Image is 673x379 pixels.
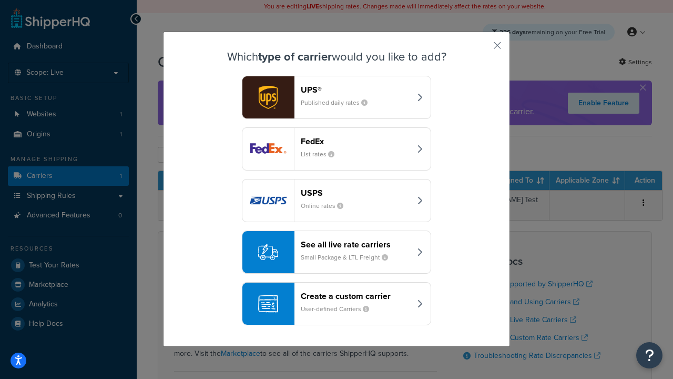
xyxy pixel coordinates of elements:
header: USPS [301,188,411,198]
strong: type of carrier [258,48,332,65]
img: usps logo [242,179,294,222]
button: Create a custom carrierUser-defined Carriers [242,282,431,325]
header: See all live rate carriers [301,240,411,250]
small: List rates [301,149,343,159]
img: icon-carrier-liverate-becf4550.svg [258,242,278,262]
img: ups logo [242,76,294,118]
button: Open Resource Center [636,342,662,368]
img: icon-carrier-custom-c93b8a24.svg [258,294,278,314]
header: FedEx [301,136,411,146]
small: Small Package & LTL Freight [301,253,396,262]
small: Published daily rates [301,98,376,107]
button: fedEx logoFedExList rates [242,127,431,171]
header: UPS® [301,85,411,95]
img: fedEx logo [242,128,294,170]
small: User-defined Carriers [301,304,378,314]
small: Online rates [301,201,352,211]
button: ups logoUPS®Published daily rates [242,76,431,119]
h3: Which would you like to add? [190,51,483,63]
header: Create a custom carrier [301,291,411,301]
button: See all live rate carriersSmall Package & LTL Freight [242,231,431,274]
button: usps logoUSPSOnline rates [242,179,431,222]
